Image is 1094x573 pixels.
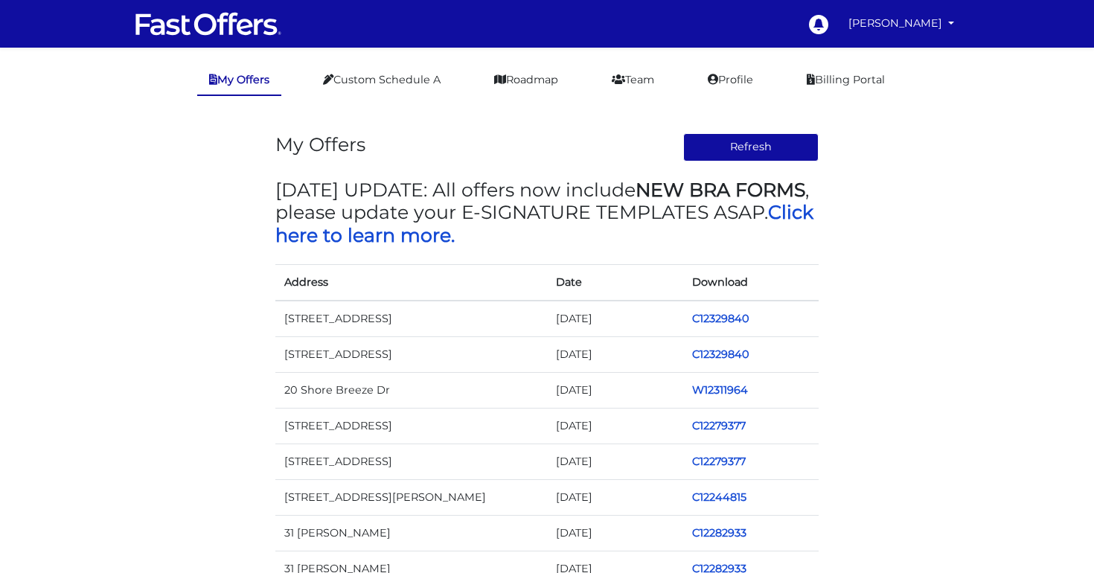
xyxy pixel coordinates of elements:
[692,312,749,325] a: C12329840
[636,179,805,201] strong: NEW BRA FORMS
[547,372,683,408] td: [DATE]
[547,336,683,372] td: [DATE]
[275,133,365,156] h3: My Offers
[547,408,683,444] td: [DATE]
[547,480,683,516] td: [DATE]
[683,264,819,301] th: Download
[275,372,547,408] td: 20 Shore Breeze Dr
[482,65,570,95] a: Roadmap
[275,516,547,551] td: 31 [PERSON_NAME]
[547,444,683,479] td: [DATE]
[600,65,666,95] a: Team
[696,65,765,95] a: Profile
[275,408,547,444] td: [STREET_ADDRESS]
[692,383,748,397] a: W12311964
[275,301,547,337] td: [STREET_ADDRESS]
[692,526,746,540] a: C12282933
[275,179,819,246] h3: [DATE] UPDATE: All offers now include , please update your E-SIGNATURE TEMPLATES ASAP.
[692,490,746,504] a: C12244815
[275,444,547,479] td: [STREET_ADDRESS]
[547,264,683,301] th: Date
[692,455,746,468] a: C12279377
[197,65,281,96] a: My Offers
[275,264,547,301] th: Address
[795,65,897,95] a: Billing Portal
[275,201,813,246] a: Click here to learn more.
[275,336,547,372] td: [STREET_ADDRESS]
[683,133,819,161] button: Refresh
[275,480,547,516] td: [STREET_ADDRESS][PERSON_NAME]
[547,516,683,551] td: [DATE]
[692,419,746,432] a: C12279377
[311,65,452,95] a: Custom Schedule A
[842,9,960,38] a: [PERSON_NAME]
[547,301,683,337] td: [DATE]
[692,348,749,361] a: C12329840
